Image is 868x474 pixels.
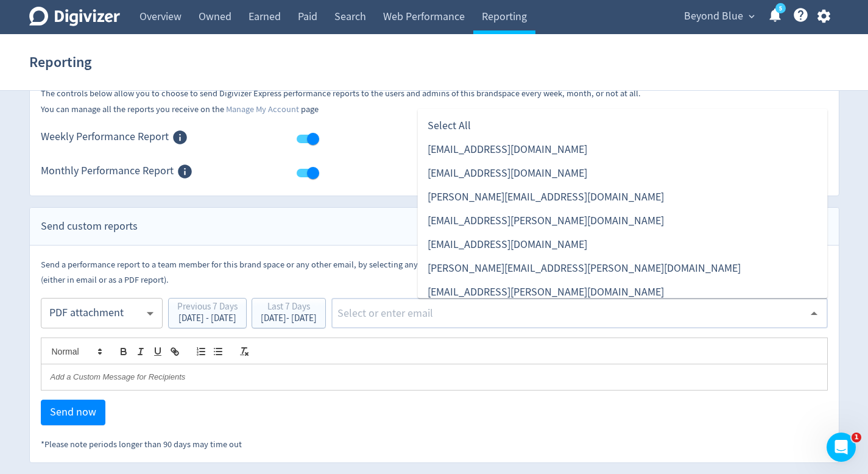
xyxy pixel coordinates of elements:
[261,314,317,323] div: [DATE] - [DATE]
[418,280,828,303] li: [EMAIL_ADDRESS][PERSON_NAME][DOMAIN_NAME]
[261,302,317,314] div: Last 7 Days
[827,433,856,462] iframe: Intercom live chat
[418,113,828,137] li: Select All
[41,88,641,99] small: The controls below allow you to choose to send Digivizer Express performance reports to the users...
[177,314,238,323] div: [DATE] - [DATE]
[684,7,743,26] span: Beyond Blue
[177,302,238,314] div: Previous 7 Days
[418,232,828,256] li: [EMAIL_ADDRESS][DOMAIN_NAME]
[41,259,809,286] small: Send a performance report to a team member for this brand space or any other email, by selecting ...
[852,433,861,442] span: 1
[168,298,247,328] button: Previous 7 Days[DATE] - [DATE]
[680,7,758,26] button: Beyond Blue
[41,439,242,450] small: *Please note periods longer than 90 days may time out
[418,161,828,185] li: [EMAIL_ADDRESS][DOMAIN_NAME]
[41,129,169,146] span: Weekly Performance Report
[49,300,143,327] div: PDF attachment
[418,208,828,232] li: [EMAIL_ADDRESS][PERSON_NAME][DOMAIN_NAME]
[29,43,91,82] h1: Reporting
[746,11,757,22] span: expand_more
[50,407,96,418] span: Send now
[775,3,786,13] a: 5
[172,129,188,146] svg: Members of this Brand Space can receive Weekly Performance Report via email when enabled
[30,208,839,246] div: Send custom reports
[418,185,828,208] li: [PERSON_NAME][EMAIL_ADDRESS][DOMAIN_NAME]
[778,4,782,13] text: 5
[336,304,804,322] input: Select or enter email
[41,104,319,115] small: You can manage all the reports you receive on the page
[252,298,326,328] button: Last 7 Days[DATE]- [DATE]
[805,304,824,323] button: Close
[177,163,193,180] svg: Members of this Brand Space can receive Monthly Performance Report via email when enabled
[41,163,174,180] span: Monthly Performance Report
[418,137,828,161] li: [EMAIL_ADDRESS][DOMAIN_NAME]
[418,256,828,280] li: [PERSON_NAME][EMAIL_ADDRESS][PERSON_NAME][DOMAIN_NAME]
[41,400,105,425] button: Send now
[226,104,299,115] a: Manage My Account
